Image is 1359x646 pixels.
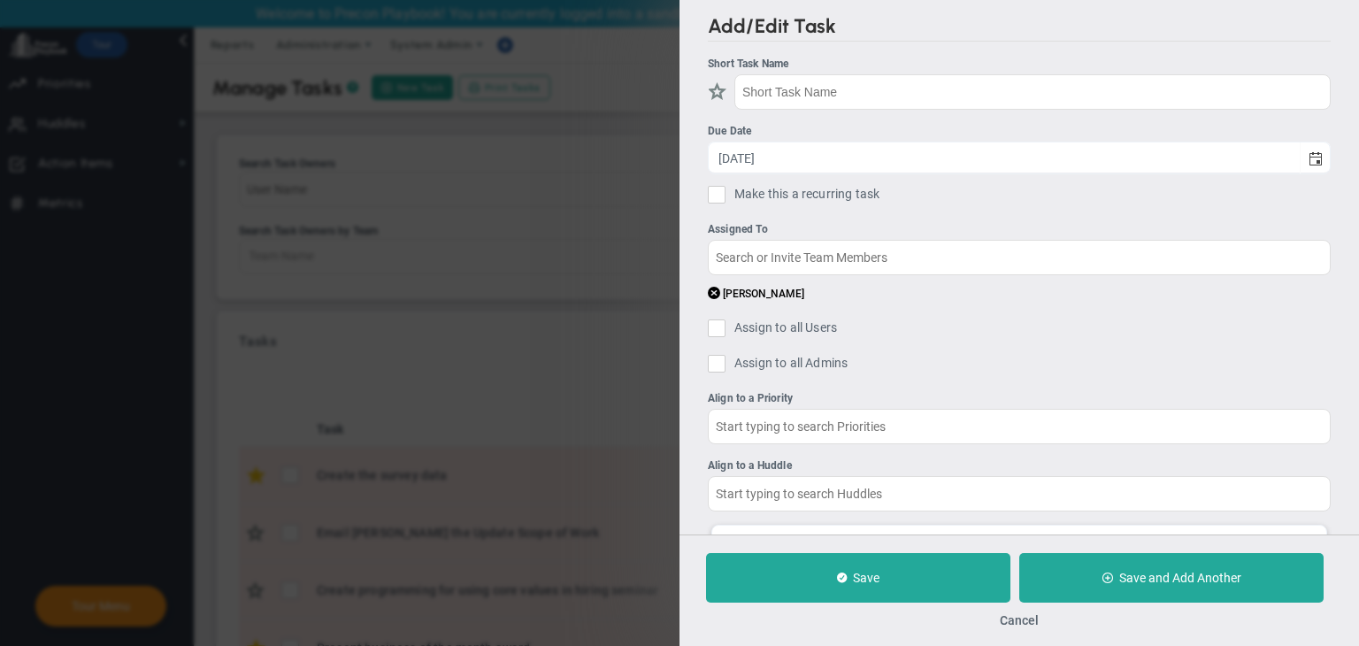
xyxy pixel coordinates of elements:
[708,221,1331,238] div: Assigned To
[708,240,1331,275] input: Search or Invite Team Members
[1000,613,1039,627] button: Cancel
[734,319,837,342] span: Assign to all Users
[708,476,1331,511] input: Start typing to search Huddles
[734,74,1331,110] input: Short Task Name
[708,390,1331,407] div: Align to a Priority
[706,553,1010,603] button: Save
[708,14,1331,42] h2: Add/Edit Task
[708,285,804,302] button: [PERSON_NAME]
[853,571,879,585] span: Save
[723,288,804,300] span: [PERSON_NAME]
[734,355,848,377] span: Assign to all Admins
[734,186,879,208] span: Make this a recurring task
[1119,571,1241,585] span: Save and Add Another
[708,458,1331,474] div: Align to a Huddle
[708,123,1331,140] div: Due Date
[708,56,1331,73] div: Short Task Name
[708,409,1331,444] input: Start typing to search Priorities
[1300,142,1330,173] span: select
[1019,553,1324,603] button: Save and Add Another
